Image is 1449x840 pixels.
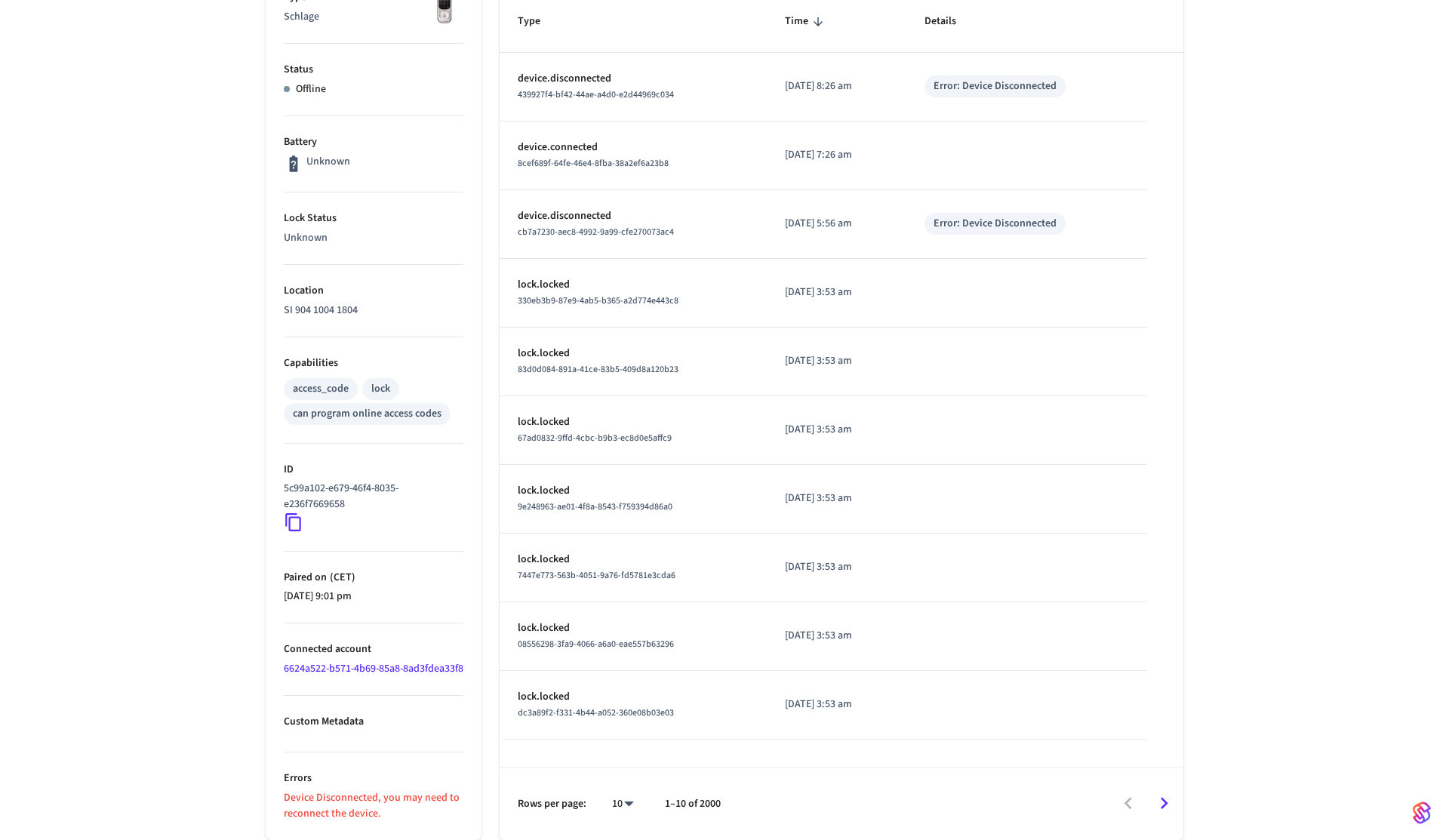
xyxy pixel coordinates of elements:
[518,569,675,582] span: 7447e773-563b-4051-9a76-fd5781e3cda6
[518,706,674,719] span: dc3a89f2-f331-4b44-a052-360e08b03e03
[934,216,1057,232] div: Error: Device Disconnected
[306,154,350,170] p: Unknown
[785,491,889,506] p: [DATE] 3:53 am
[284,134,463,150] p: Battery
[785,422,889,438] p: [DATE] 3:53 am
[518,796,586,812] p: Rows per page:
[518,88,674,101] span: 439927f4-bf42-44ae-a4d0-e2d44969c034
[284,303,463,318] p: SI 904 1004 1804
[518,294,678,307] span: 330eb3b9-87e9-4ab5-b365-a2d774e443c8
[785,216,889,232] p: [DATE] 5:56 am
[284,230,463,246] p: Unknown
[284,642,463,657] p: Connected account
[518,277,749,293] p: lock.locked
[785,78,889,94] p: [DATE] 8:26 am
[284,9,463,25] p: Schlage
[518,483,749,499] p: lock.locked
[518,208,749,224] p: device.disconnected
[518,140,749,155] p: device.connected
[284,589,463,605] p: [DATE] 9:01 pm
[371,381,390,397] div: lock
[1413,801,1431,825] img: SeamLogoGradient.69752ec5.svg
[924,10,976,33] span: Details
[296,82,326,97] p: Offline
[284,790,463,822] p: Device Disconnected, you may need to reconnect the device.
[605,793,641,815] div: 10
[284,462,463,478] p: ID
[518,638,674,651] span: 08556298-3fa9-4066-a6a0-eae557b63296
[785,697,889,712] p: [DATE] 3:53 am
[518,689,749,705] p: lock.locked
[1146,786,1182,821] button: Go to next page
[518,71,749,87] p: device.disconnected
[785,353,889,369] p: [DATE] 3:53 am
[293,381,349,397] div: access_code
[518,552,749,568] p: lock.locked
[785,147,889,163] p: [DATE] 7:26 am
[518,157,669,170] span: 8cef689f-64fe-46e4-8fba-38a2ef6a23b8
[284,661,463,676] a: 6624a522-b571-4b69-85a8-8ad3fdea33f8
[284,570,463,586] p: Paired on
[284,211,463,226] p: Lock Status
[785,10,828,33] span: Time
[934,78,1057,94] div: Error: Device Disconnected
[518,346,749,362] p: lock.locked
[518,414,749,430] p: lock.locked
[785,628,889,644] p: [DATE] 3:53 am
[518,432,672,445] span: 67ad0832-9ffd-4cbc-b9b3-ec8d0e5affc9
[284,355,463,371] p: Capabilities
[284,62,463,78] p: Status
[284,771,463,786] p: Errors
[518,226,674,238] span: cb7a7230-aec8-4992-9a99-cfe270073ac4
[284,283,463,299] p: Location
[293,406,441,422] div: can program online access codes
[518,10,560,33] span: Type
[327,570,355,585] span: ( CET )
[518,500,672,513] span: 9e248963-ae01-4f8a-8543-f759394d86a0
[785,285,889,300] p: [DATE] 3:53 am
[518,363,678,376] span: 83d0d084-891a-41ce-83b5-409d8a120b23
[785,559,889,575] p: [DATE] 3:53 am
[284,481,457,512] p: 5c99a102-e679-46f4-8035-e236f7669658
[665,796,721,812] p: 1–10 of 2000
[518,620,749,636] p: lock.locked
[284,714,463,730] p: Custom Metadata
